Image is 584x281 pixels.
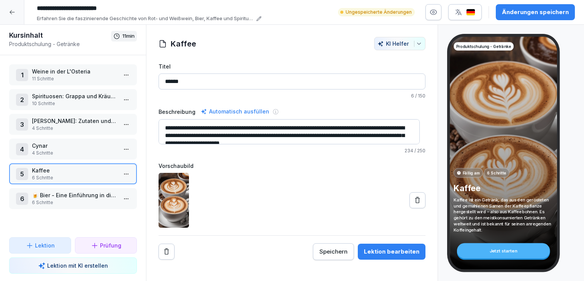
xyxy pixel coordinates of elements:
div: 3[PERSON_NAME]: Zutaten und Besonderheiten4 Schritte [9,114,137,135]
p: Spirituosen: Grappa und Kräuterliköre [32,92,117,100]
div: 2Spirituosen: Grappa und Kräuterliköre10 Schritte [9,89,137,110]
button: Prüfung [75,237,137,254]
p: 6 Schritte [32,199,117,206]
div: 6 [16,193,28,205]
p: 10 Schritte [32,100,117,107]
p: 11 min [122,32,135,40]
label: Beschreibung [159,108,195,116]
div: 1 [16,69,28,81]
div: Automatisch ausfüllen [199,107,271,116]
p: Weine in der L'Osteria [32,67,117,75]
button: Remove [159,244,175,260]
button: Lektion bearbeiten [358,244,425,260]
div: 2 [16,94,28,106]
button: Lektion [9,237,71,254]
p: / 150 [159,93,425,99]
p: Kaffee [454,183,553,193]
p: Erfahren Sie die faszinierende Geschichte von Rot- und Weißwein, Bier, Kaffee und Spirituosen. Le... [37,15,254,22]
button: Änderungen speichern [496,4,575,20]
p: [PERSON_NAME]: Zutaten und Besonderheiten [32,117,117,125]
p: Lektion [35,241,55,249]
p: Produktschulung - Getränke [456,43,511,49]
span: 6 [411,93,414,99]
button: KI Helfer [374,37,425,50]
div: 4 [16,143,28,155]
button: Lektion mit KI erstellen [9,257,137,274]
label: Vorschaubild [159,162,425,170]
div: Speichern [319,247,348,256]
label: Titel [159,62,425,70]
div: 4Cynar4 Schritte [9,139,137,160]
span: 234 [405,148,413,153]
p: Cynar [32,142,117,150]
p: 6 Schritte [487,170,506,176]
p: Prüfung [100,241,121,249]
p: Fällig am [463,170,480,176]
p: 4 Schritte [32,125,117,132]
div: KI Helfer [378,40,422,47]
div: 1Weine in der L'Osteria11 Schritte [9,64,137,85]
p: 11 Schritte [32,75,117,82]
div: 6🍺 Bier - Eine Einführung in die Bierwelt6 Schritte [9,188,137,209]
p: Ungespeicherte Änderungen [346,9,412,16]
p: 🍺 Bier - Eine Einführung in die Bierwelt [32,191,117,199]
img: cnjytfxs7cf48ipoqb99jh4p.png [159,173,189,228]
div: 5Kaffee6 Schritte [9,163,137,184]
p: Kaffee [32,166,117,174]
img: de.svg [466,9,475,16]
h1: Kaffee [171,38,196,49]
p: 6 Schritte [32,174,117,181]
p: Kaffee ist ein Getränk, das aus den gerösteten und gemahlenen Samen der Kaffeepflanze hergestellt... [454,197,553,233]
div: Jetzt starten [457,243,550,259]
div: 5 [16,168,28,180]
p: / 250 [159,147,425,154]
div: Änderungen speichern [502,8,569,16]
div: Lektion bearbeiten [364,247,419,256]
button: Speichern [313,243,354,260]
p: Lektion mit KI erstellen [47,262,108,270]
div: 3 [16,118,28,131]
p: Produktschulung - Getränke [9,40,111,48]
h1: Kursinhalt [9,31,111,40]
p: 4 Schritte [32,150,117,156]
